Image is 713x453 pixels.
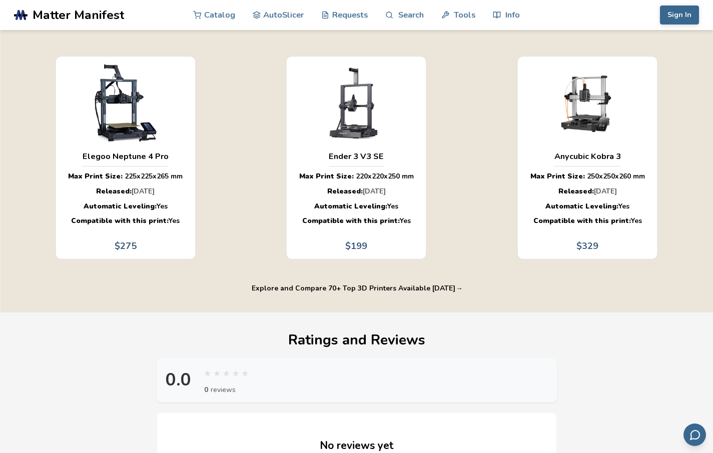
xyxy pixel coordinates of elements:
[71,216,169,225] strong: Compatible with this print:
[302,216,400,225] strong: Compatible with this print:
[286,56,427,259] button: Ender 3 V3 SEEnder 3 V3 SEMax Print Size: 220x220x250 mmReleased:[DATE]Automatic Leveling:YesComp...
[683,423,706,446] button: Send feedback via email
[517,56,658,259] button: Anycubic Kobra 3Anycubic Kobra 3Max Print Size: 250x250x260 mmReleased:[DATE]Automatic Leveling:Y...
[164,370,194,390] div: 0.0
[660,5,699,24] button: Sign In
[530,171,585,181] strong: Max Print Size:
[132,186,155,196] span: [DATE]
[329,151,384,161] h3: Ender 3 V3 SE
[594,186,617,196] span: [DATE]
[83,151,169,161] h3: Elegoo Neptune 4 Pro
[157,332,557,348] h1: Ratings and Reviews
[363,186,386,196] span: [DATE]
[55,56,196,259] button: Elegoo Neptune 4 ProElegoo Neptune 4 ProMax Print Size: 225x225x265 mmReleased:[DATE]Automatic Le...
[299,171,354,181] strong: Max Print Size:
[554,151,621,161] h3: Anycubic Kobra 3
[345,241,367,251] span: $ 199
[68,171,183,181] div: 225 x 225 x 265 mm
[115,241,137,251] span: $ 275
[96,186,132,196] strong: Released:
[68,216,183,226] div: Yes
[232,365,240,379] span: ★
[299,201,414,211] div: Yes
[252,284,461,292] button: Explore and Compare 70+ Top 3D Printers Available [DATE] →
[213,365,221,379] span: ★
[204,365,212,379] span: ★
[299,216,414,226] div: Yes
[305,64,408,141] img: Ender 3 V3 SE
[84,201,157,211] strong: Automatic Leveling:
[204,384,251,395] p: reviews
[68,201,183,211] div: Yes
[299,171,414,181] div: 220 x 220 x 250 mm
[530,216,645,226] div: Yes
[327,186,363,196] strong: Released:
[223,365,230,379] span: ★
[33,8,124,22] span: Matter Manifest
[545,201,618,211] strong: Automatic Leveling:
[242,365,249,379] span: ★
[533,216,631,225] strong: Compatible with this print:
[576,241,598,251] span: $ 329
[68,171,123,181] strong: Max Print Size:
[530,201,645,211] div: Yes
[536,64,639,141] img: Anycubic Kobra 3
[204,384,208,395] strong: 0
[558,186,594,196] strong: Released:
[74,64,178,141] img: Elegoo Neptune 4 Pro
[314,201,387,211] strong: Automatic Leveling:
[530,171,645,181] div: 250 x 250 x 260 mm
